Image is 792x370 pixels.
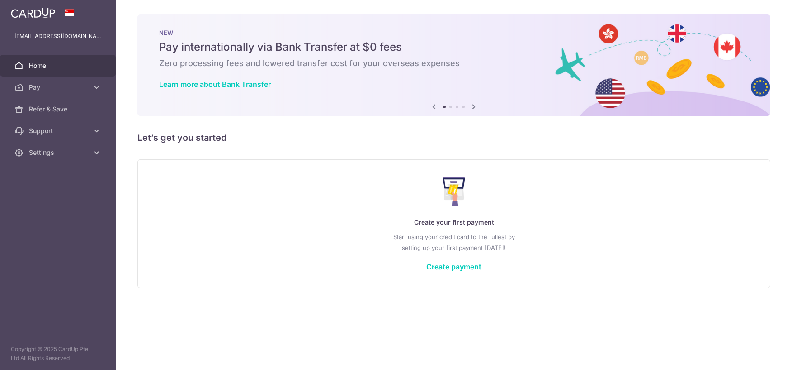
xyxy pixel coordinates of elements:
h6: Zero processing fees and lowered transfer cost for your overseas expenses [159,58,749,69]
img: Bank transfer banner [137,14,770,116]
p: Create your first payment [156,217,752,228]
span: Refer & Save [29,105,89,114]
a: Learn more about Bank Transfer [159,80,271,89]
p: [EMAIL_ADDRESS][DOMAIN_NAME] [14,32,101,41]
span: Pay [29,83,89,92]
span: Settings [29,148,89,157]
a: Create payment [426,262,481,271]
span: Home [29,61,89,70]
img: CardUp [11,7,55,18]
p: Start using your credit card to the fullest by setting up your first payment [DATE]! [156,231,752,253]
img: Make Payment [443,177,466,206]
h5: Pay internationally via Bank Transfer at $0 fees [159,40,749,54]
span: Support [29,126,89,135]
h5: Let’s get you started [137,130,770,145]
p: NEW [159,29,749,36]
